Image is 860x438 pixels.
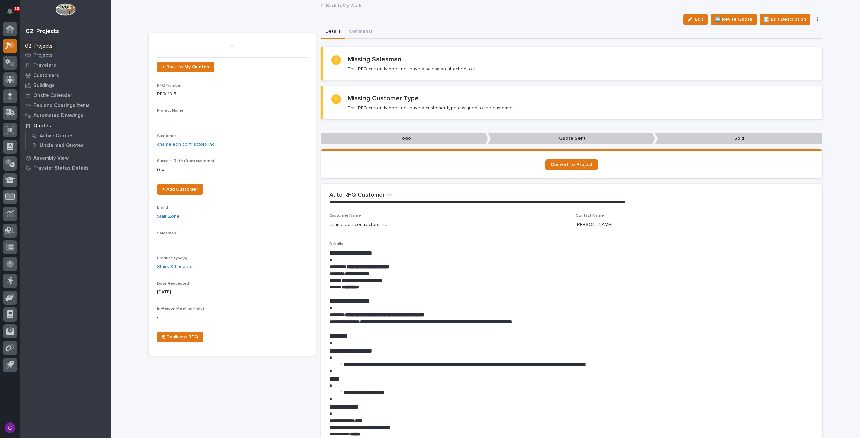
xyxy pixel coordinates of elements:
[157,307,205,311] span: In-Person Meeting Held?
[157,282,189,286] span: Date Requested
[162,187,198,192] span: + Add Customer
[157,206,168,210] span: Brand
[8,8,17,19] div: Notifications10
[20,100,111,110] a: Fab and Coatings Items
[55,3,75,16] img: Workspace Logo
[348,66,477,72] p: This RFQ currently does not have a salesman attached to it.
[33,103,90,109] p: Fab and Coatings Items
[26,141,111,150] a: Unclaimed Quotes
[157,231,176,235] span: Salesman
[33,42,54,48] p: My Work
[655,133,822,144] p: Sold
[20,90,111,100] a: Onsite Calendar
[157,256,187,260] span: Product Type(s)
[326,1,361,9] a: Back toMy Work
[764,15,806,23] span: 📝 Edit Description
[33,155,69,161] p: Assembly View
[683,14,708,25] button: Edit
[157,213,180,220] a: Stair Zone
[33,52,53,58] p: Projects
[157,41,308,51] p: -
[157,184,203,195] a: + Add Customer
[157,332,203,342] a: ⎘ Duplicate RFQ
[162,65,209,69] span: ← Back to My Quotes
[20,70,111,80] a: Customers
[157,166,308,174] p: 0 %
[551,162,593,167] span: Convert to Project
[348,94,419,102] h2: Missing Customer Type
[3,421,17,435] button: users-avatar
[157,84,182,88] span: RFQ Number
[157,263,192,271] a: Stairs & Ladders
[321,25,345,39] button: Details
[711,14,757,25] button: 🆕 Revise Quote
[321,133,488,144] p: Todo
[20,50,111,60] a: Projects
[40,133,74,139] p: Active Quotes
[329,242,343,246] span: Details
[576,214,604,218] span: Contact Name
[20,153,111,163] a: Assembly View
[20,40,111,50] a: My Work
[760,14,810,25] button: 📝 Edit Description
[20,80,111,90] a: Buildings
[715,15,752,23] span: 🆕 Revise Quote
[157,109,184,113] span: Project Name
[20,163,111,173] a: Traveler Status Details
[33,165,89,172] p: Traveler Status Details
[329,214,361,218] span: Customer Name
[695,16,703,22] span: Edit
[33,113,83,119] p: Automated Drawings
[157,159,216,163] span: Success Rate (from customer)
[33,83,55,89] p: Buildings
[33,62,56,68] p: Travelers
[15,6,19,11] p: 10
[40,143,84,149] p: Unclaimed Quotes
[20,110,111,120] a: Automated Drawings
[33,123,51,129] p: Quotes
[345,25,377,39] button: Comments
[26,28,59,35] div: 02. Projects
[157,62,214,72] a: ← Back to My Quotes
[20,120,111,131] a: Quotes
[545,159,598,170] a: Convert to Project
[348,105,513,111] p: This RFQ currently does not have a customer type assigned to the customer
[33,93,72,99] p: Onsite Calendar
[157,134,176,138] span: Customer
[329,192,392,199] button: Auto RFQ Customer
[329,192,385,199] h2: Auto RFQ Customer
[162,335,198,339] span: ⎘ Duplicate RFQ
[33,72,59,79] p: Customers
[157,238,308,245] p: -
[157,91,308,98] p: RFQ11815
[20,60,111,70] a: Travelers
[3,4,17,18] button: Notifications
[157,289,308,296] p: [DATE]
[576,221,612,228] p: [PERSON_NAME]
[348,55,401,63] h2: Missing Salesman
[157,141,214,148] a: chameleon contractors inc
[157,116,308,123] p: -
[488,133,655,144] p: Quote Sent
[26,131,111,140] a: Active Quotes
[157,314,308,321] p: -
[329,221,387,228] p: chameleon contractors inc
